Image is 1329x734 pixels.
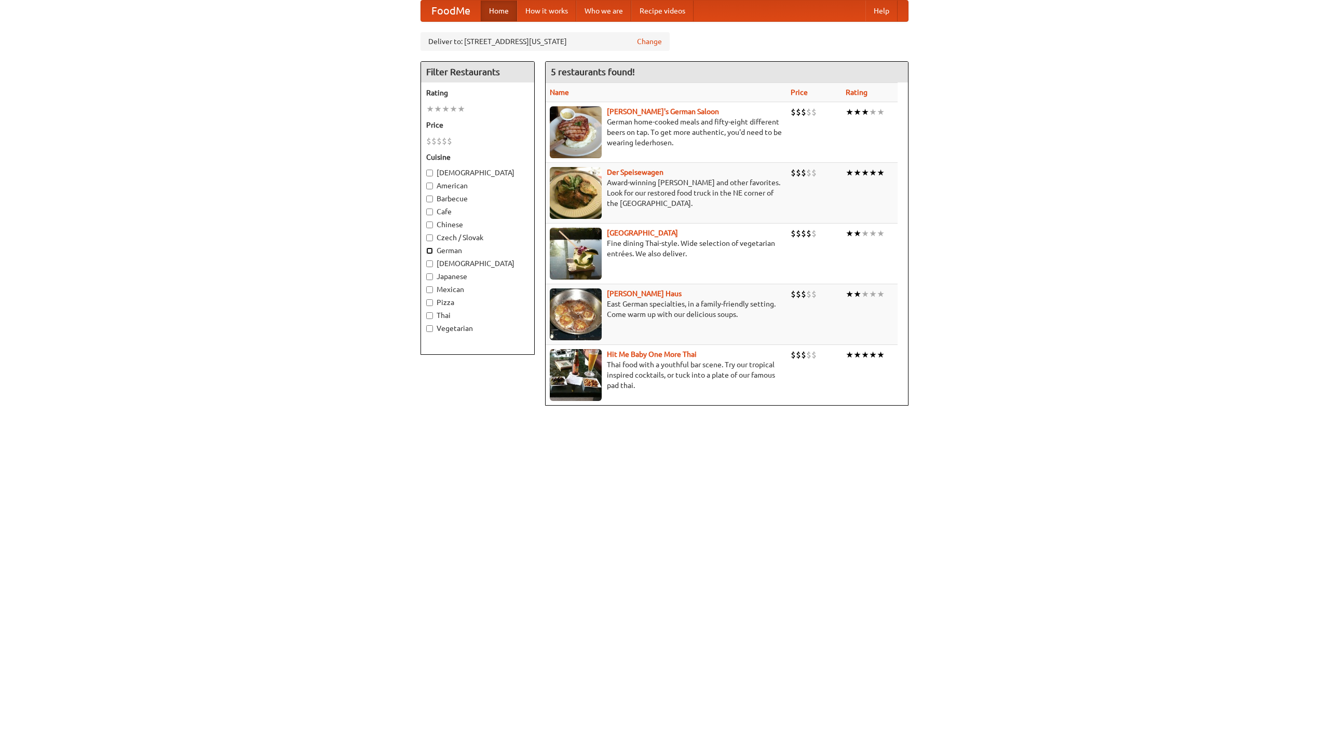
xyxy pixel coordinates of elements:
li: ★ [853,228,861,239]
li: $ [811,349,817,361]
li: $ [791,228,796,239]
li: $ [801,228,806,239]
li: ★ [846,228,853,239]
a: Who we are [576,1,631,21]
a: Home [481,1,517,21]
img: esthers.jpg [550,106,602,158]
b: Der Speisewagen [607,168,663,176]
div: Deliver to: [STREET_ADDRESS][US_STATE] [421,32,670,51]
li: ★ [846,106,853,118]
li: ★ [869,106,877,118]
li: ★ [861,228,869,239]
a: Help [865,1,898,21]
input: Japanese [426,273,433,280]
label: Vegetarian [426,323,529,334]
li: $ [791,106,796,118]
li: $ [806,167,811,178]
li: ★ [861,349,869,361]
li: $ [796,288,801,300]
label: [DEMOGRAPHIC_DATA] [426,258,529,269]
li: $ [806,106,811,118]
p: Fine dining Thai-style. Wide selection of vegetarian entrées. We also deliver. [550,238,782,259]
a: [PERSON_NAME]'s German Saloon [607,107,719,116]
h4: Filter Restaurants [421,62,534,82]
li: $ [806,228,811,239]
li: ★ [861,288,869,300]
li: ★ [869,228,877,239]
p: German home-cooked meals and fifty-eight different beers on tap. To get more authentic, you'd nee... [550,117,782,148]
a: Name [550,88,569,96]
p: Thai food with a youthful bar scene. Try our tropical inspired cocktails, or tuck into a plate of... [550,359,782,391]
label: Thai [426,310,529,321]
ng-pluralize: 5 restaurants found! [551,67,635,77]
input: German [426,247,433,254]
li: $ [811,228,817,239]
li: $ [811,288,817,300]
li: ★ [877,288,885,300]
li: $ [791,349,796,361]
p: East German specialties, in a family-friendly setting. Come warm up with our delicious soups. [550,299,782,320]
label: Czech / Slovak [426,232,529,243]
img: babythai.jpg [550,349,602,401]
li: ★ [853,349,861,361]
input: American [426,183,433,189]
input: Chinese [426,221,433,228]
li: $ [437,135,442,147]
li: ★ [853,167,861,178]
li: ★ [846,288,853,300]
input: Cafe [426,209,433,215]
li: $ [801,106,806,118]
li: $ [447,135,452,147]
h5: Rating [426,88,529,98]
li: ★ [877,349,885,361]
li: $ [796,349,801,361]
li: $ [806,349,811,361]
a: [GEOGRAPHIC_DATA] [607,229,678,237]
li: ★ [846,349,853,361]
a: Rating [846,88,867,96]
li: ★ [853,106,861,118]
input: Barbecue [426,196,433,202]
h5: Cuisine [426,152,529,162]
li: ★ [869,167,877,178]
li: $ [806,288,811,300]
img: kohlhaus.jpg [550,288,602,340]
label: Mexican [426,284,529,295]
label: Chinese [426,219,529,230]
li: $ [791,288,796,300]
li: ★ [877,167,885,178]
li: ★ [846,167,853,178]
input: Czech / Slovak [426,234,433,241]
li: $ [801,167,806,178]
p: Award-winning [PERSON_NAME] and other favorites. Look for our restored food truck in the NE corne... [550,177,782,209]
li: ★ [877,228,885,239]
input: Vegetarian [426,325,433,332]
input: [DEMOGRAPHIC_DATA] [426,170,433,176]
h5: Price [426,120,529,130]
b: Hit Me Baby One More Thai [607,350,697,358]
a: Price [791,88,808,96]
label: Pizza [426,297,529,308]
li: ★ [450,103,457,115]
input: Mexican [426,286,433,293]
li: ★ [869,288,877,300]
li: $ [426,135,431,147]
li: ★ [869,349,877,361]
label: Japanese [426,271,529,282]
li: $ [431,135,437,147]
label: Barbecue [426,193,529,204]
a: Recipe videos [631,1,694,21]
li: $ [796,167,801,178]
a: [PERSON_NAME] Haus [607,289,682,298]
li: ★ [877,106,885,118]
label: Cafe [426,206,529,217]
li: ★ [861,106,869,118]
a: Change [637,36,662,47]
label: American [426,181,529,191]
li: $ [796,228,801,239]
label: German [426,245,529,256]
li: $ [811,106,817,118]
input: Pizza [426,299,433,306]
